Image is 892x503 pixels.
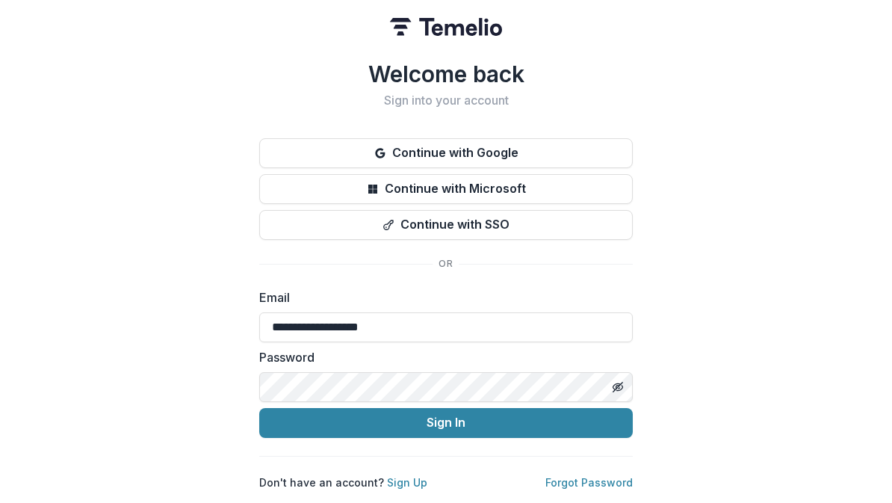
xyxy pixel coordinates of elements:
[390,18,502,36] img: Temelio
[259,61,633,87] h1: Welcome back
[259,210,633,240] button: Continue with SSO
[259,475,427,490] p: Don't have an account?
[259,138,633,168] button: Continue with Google
[259,288,624,306] label: Email
[606,375,630,399] button: Toggle password visibility
[545,476,633,489] a: Forgot Password
[259,348,624,366] label: Password
[259,93,633,108] h2: Sign into your account
[259,174,633,204] button: Continue with Microsoft
[387,476,427,489] a: Sign Up
[259,408,633,438] button: Sign In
